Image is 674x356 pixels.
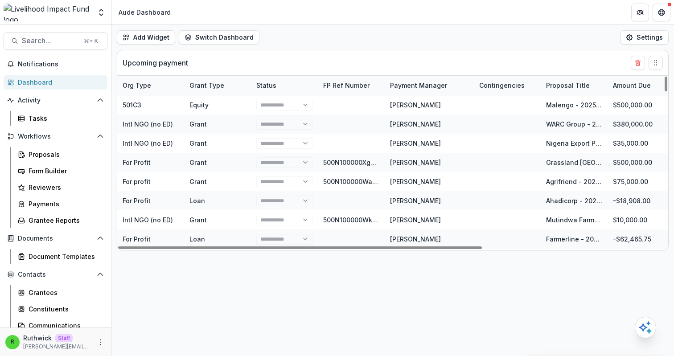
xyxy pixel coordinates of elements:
div: Grant [189,119,207,129]
div: For Profit [123,234,151,244]
button: Open Contacts [4,267,107,282]
a: Grantees [14,285,107,300]
div: Communications [29,321,100,330]
div: Ruthwick [11,339,14,345]
div: Org type [117,76,184,95]
p: Ruthwick [23,333,52,343]
a: Constituents [14,302,107,316]
div: Contingencies [474,76,541,95]
div: 500N100000WkeRTIAZ [323,215,379,225]
a: Form Builder [14,164,107,178]
span: Activity [18,97,93,104]
div: [PERSON_NAME] [390,100,441,110]
button: Open Documents [4,231,107,246]
a: Communications [14,318,107,333]
button: Add Widget [117,30,175,45]
div: Intl NGO (no ED) [123,119,173,129]
div: For Profit [123,196,151,205]
a: Grantee Reports [14,213,107,228]
div: Form Builder [29,166,100,176]
div: Grant Type [184,76,251,95]
div: FP Ref Number [318,81,375,90]
div: Constituents [29,304,100,314]
img: Livelihood Impact Fund logo [4,4,91,21]
div: Aude Dashboard [119,8,171,17]
div: Grant [189,177,207,186]
div: Amount Due [608,81,656,90]
button: Partners [631,4,649,21]
button: Open Workflows [4,129,107,143]
div: Payment Manager [385,76,474,95]
div: [PERSON_NAME] [390,196,441,205]
div: 501C3 [123,100,141,110]
button: Drag [649,56,663,70]
div: Status [251,76,318,95]
button: Search... [4,32,107,50]
span: Search... [22,37,78,45]
div: Intl NGO (no ED) [123,215,173,225]
p: Staff [55,334,73,342]
div: Payment Manager [385,81,452,90]
span: Contacts [18,271,93,278]
div: Mutindwa Farmers Cooperative - 2025 - Goodbye [PERSON_NAME] [546,215,602,225]
a: Dashboard [4,75,107,90]
a: Tasks [14,111,107,126]
div: Proposals [29,150,100,159]
div: Loan [189,234,205,244]
a: Document Templates [14,249,107,264]
div: Grant [189,139,207,148]
span: Notifications [18,61,104,68]
div: Agrifriend - 2025 Follow on funding [546,177,602,186]
div: Farmerline - 2024 Loan [546,234,602,244]
div: Status [251,81,282,90]
div: ⌘ + K [82,36,100,46]
div: Intl NGO (no ED) [123,139,173,148]
div: Grassland [GEOGRAPHIC_DATA] - 2025 Grant (co-funding with Rippleworks) [546,158,602,167]
div: Tasks [29,114,100,123]
div: [PERSON_NAME] [390,177,441,186]
button: Open Activity [4,93,107,107]
div: 500N100000WanXfIAJ [323,177,379,186]
div: Grantees [29,288,100,297]
button: Get Help [653,4,670,21]
div: Proposal Title [541,76,608,95]
button: Open entity switcher [95,4,107,21]
div: WARC Group - 2025 Investment [546,119,602,129]
div: [PERSON_NAME] [390,215,441,225]
button: Notifications [4,57,107,71]
button: Switch Dashboard [179,30,259,45]
p: Upcoming payment [123,57,188,68]
div: Proposal Title [541,81,595,90]
div: Nigeria Export Promotion Council - 2025 GTKY [546,139,602,148]
div: [PERSON_NAME] [390,158,441,167]
div: [PERSON_NAME] [390,119,441,129]
div: Grant [189,215,207,225]
span: Documents [18,235,93,242]
button: More [95,337,106,348]
a: Reviewers [14,180,107,195]
div: Grantee Reports [29,216,100,225]
div: Malengo - 2025 Investment [546,100,602,110]
div: For profit [123,177,151,186]
div: Org type [117,81,156,90]
div: [PERSON_NAME] [390,234,441,244]
div: Contingencies [474,81,530,90]
button: Open AI Assistant [635,317,656,338]
div: Ahadicorp - 2024 Loan [546,196,602,205]
div: FP Ref Number [318,76,385,95]
p: [PERSON_NAME][EMAIL_ADDRESS][DOMAIN_NAME] [23,343,91,351]
div: Reviewers [29,183,100,192]
div: Loan [189,196,205,205]
div: Equity [189,100,209,110]
div: [PERSON_NAME] [390,139,441,148]
div: Document Templates [29,252,100,261]
nav: breadcrumb [115,6,174,19]
div: Payments [29,199,100,209]
div: 500N100000XgsFYIAZ [323,158,379,167]
div: Grant [189,158,207,167]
